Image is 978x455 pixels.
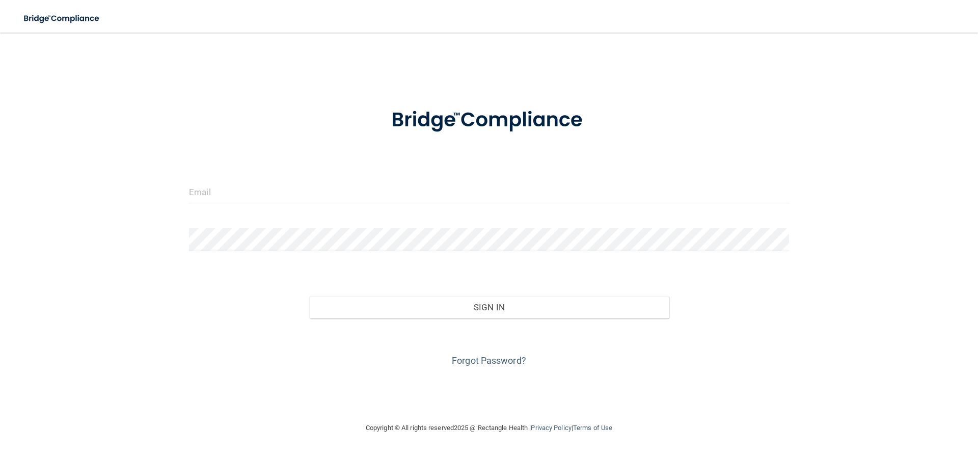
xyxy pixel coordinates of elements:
[452,355,526,366] a: Forgot Password?
[531,424,571,432] a: Privacy Policy
[309,296,669,318] button: Sign In
[573,424,612,432] a: Terms of Use
[189,180,789,203] input: Email
[303,412,675,444] div: Copyright © All rights reserved 2025 @ Rectangle Health | |
[15,8,109,29] img: bridge_compliance_login_screen.278c3ca4.svg
[370,94,608,147] img: bridge_compliance_login_screen.278c3ca4.svg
